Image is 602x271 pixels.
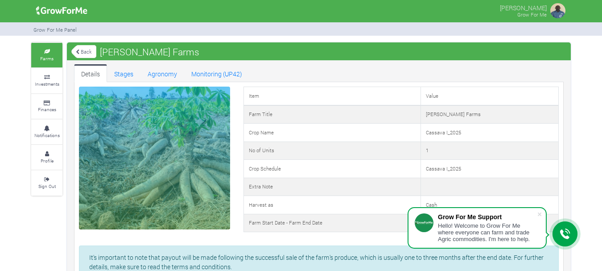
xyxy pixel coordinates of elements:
[243,196,421,214] td: Harvest as
[140,64,184,82] a: Agronomy
[243,124,421,142] td: Crop Name
[243,178,421,196] td: Extra Note
[40,55,54,62] small: Farms
[243,160,421,178] td: Crop Schedule
[31,171,62,195] a: Sign Out
[74,64,107,82] a: Details
[500,2,547,13] p: [PERSON_NAME]
[33,26,77,33] small: Grow For Me Panel
[243,87,421,105] td: Item
[517,11,547,18] small: Grow For Me
[243,142,421,160] td: No of Units
[549,2,567,20] img: growforme image
[421,105,559,124] td: [PERSON_NAME] Farms
[438,222,537,242] div: Hello! Welcome to Grow For Me where everyone can farm and trade Agric commodities. I'm here to help.
[31,68,62,93] a: Investments
[41,158,54,164] small: Profile
[33,2,91,20] img: growforme image
[71,44,96,59] a: Back
[31,43,62,67] a: Farms
[38,106,56,113] small: Finances
[421,160,559,178] td: Cassava I_2025
[184,64,249,82] a: Monitoring (UP42)
[107,64,140,82] a: Stages
[421,196,559,214] td: Cash
[34,132,60,138] small: Notifications
[421,142,559,160] td: 1
[243,105,421,124] td: Farm Title
[38,183,56,189] small: Sign Out
[421,87,559,105] td: Value
[31,145,62,170] a: Profile
[98,43,202,61] span: [PERSON_NAME] Farms
[243,214,421,232] td: Farm Start Date - Farm End Date
[35,81,59,87] small: Investments
[438,213,537,221] div: Grow For Me Support
[31,94,62,119] a: Finances
[421,124,559,142] td: Cassava I_2025
[31,120,62,144] a: Notifications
